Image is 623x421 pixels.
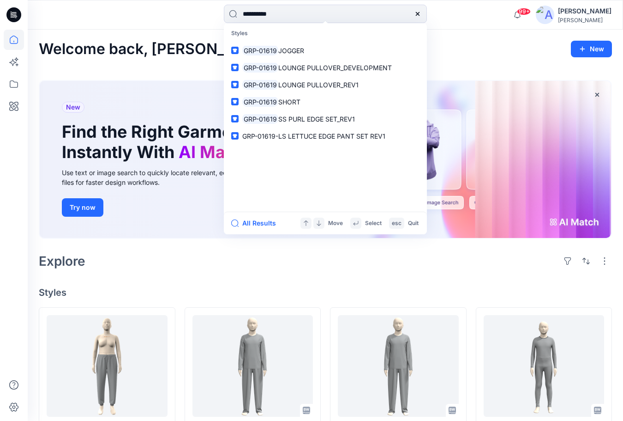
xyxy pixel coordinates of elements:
[328,219,343,228] p: Move
[231,218,282,229] button: All Results
[226,42,425,59] a: GRP-01619JOGGER
[365,219,382,228] p: Select
[226,93,425,110] a: GRP-01619SHORT
[517,8,531,15] span: 99+
[192,315,313,417] a: GRP-01625 BIG KID WIDE LEG OPT2_Regular Fit_REV1
[39,41,275,58] h2: Welcome back, [PERSON_NAME]
[66,102,80,113] span: New
[392,219,401,228] p: esc
[226,59,425,76] a: GRP-01619LOUNGE PULLOVER_DEVELOPMENT
[338,315,459,417] a: GRP-01623 BIG KID WIDE LEG OPT2_Regular Fit_REV1
[278,64,392,72] span: LOUNGE PULLOVER_DEVELOPMENT
[558,17,611,24] div: [PERSON_NAME]
[62,198,103,217] button: Try now
[242,62,278,73] mark: GRP-01619
[242,97,278,107] mark: GRP-01619
[278,81,359,89] span: LOUNGE PULLOVER_REV1
[226,128,425,145] a: GRP-01619-LS LETTUCE EDGE PANT SET REV1
[278,98,300,106] span: SHORT
[278,47,304,55] span: JOGGER
[571,41,612,57] button: New
[62,122,256,162] h1: Find the Right Garment Instantly With
[62,168,270,187] div: Use text or image search to quickly locate relevant, editable .bw files for faster design workflows.
[242,114,278,124] mark: GRP-01619
[278,115,355,123] span: SS PURL EDGE SET_REV1
[226,25,425,42] p: Styles
[536,6,554,24] img: avatar
[39,287,612,298] h4: Styles
[47,315,168,417] a: GRP-01636_JOGGER_REV1
[558,6,611,17] div: [PERSON_NAME]
[408,219,419,228] p: Quit
[39,254,85,268] h2: Explore
[226,110,425,128] a: GRP-01619SS PURL EDGE SET_REV1
[484,315,605,417] a: GRP-01623 BIG KID WIDE LEG OPT1_Tight Fit_REV1
[242,79,278,90] mark: GRP-01619
[226,76,425,93] a: GRP-01619LOUNGE PULLOVER_REV1
[242,132,385,140] span: GRP-01619-LS LETTUCE EDGE PANT SET REV1
[179,142,251,162] span: AI Match
[242,45,278,56] mark: GRP-01619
